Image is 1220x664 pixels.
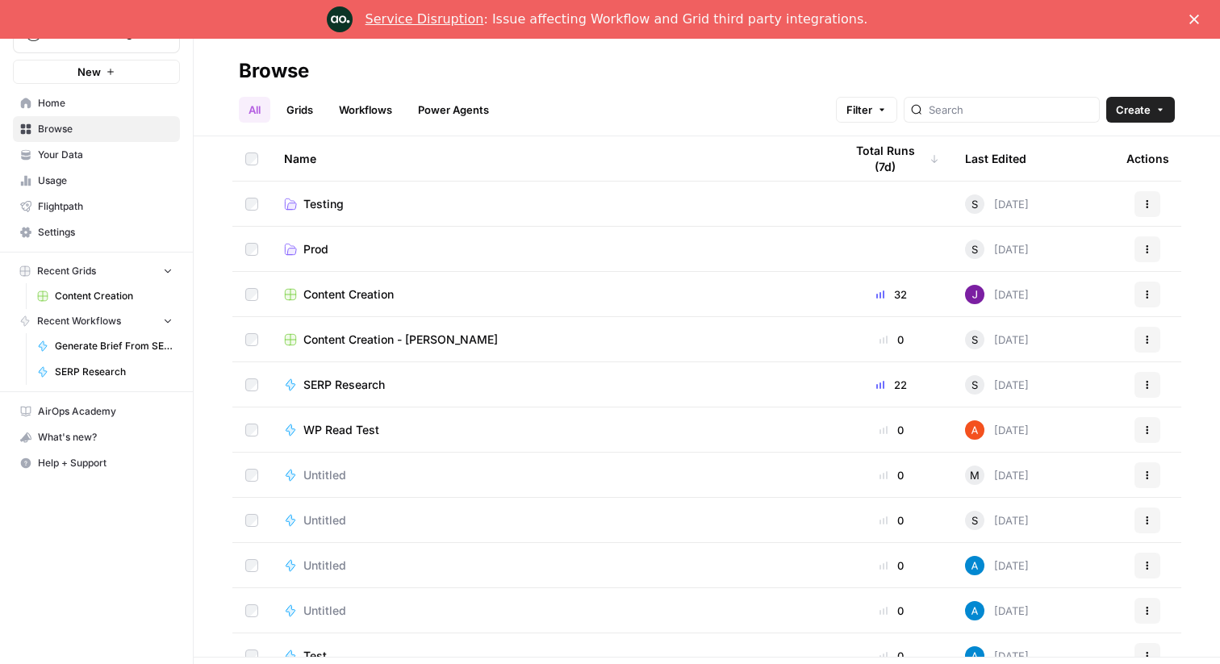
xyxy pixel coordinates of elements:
a: Flightpath [13,194,180,219]
span: M [970,467,980,483]
a: Content Creation - [PERSON_NAME] [284,332,818,348]
button: Help + Support [13,450,180,476]
div: [DATE] [965,556,1029,575]
span: Home [38,96,173,111]
a: Content Creation [284,286,818,303]
span: Prod [303,241,328,257]
a: Settings [13,219,180,245]
div: 0 [844,332,939,348]
div: Name [284,136,818,181]
input: Search [929,102,1093,118]
span: Help + Support [38,456,173,470]
a: Usage [13,168,180,194]
span: Content Creation [55,289,173,303]
a: WP Read Test [284,422,818,438]
div: : Issue affecting Workflow and Grid third party integrations. [366,11,868,27]
span: SERP Research [55,365,173,379]
img: nj1ssy6o3lyd6ijko0eoja4aphzn [965,285,984,304]
div: [DATE] [965,194,1029,214]
span: Untitled [303,467,346,483]
button: Create [1106,97,1175,123]
span: S [971,377,978,393]
span: Recent Workflows [37,314,121,328]
span: New [77,64,101,80]
div: 32 [844,286,939,303]
a: Untitled [284,467,818,483]
img: o3cqybgnmipr355j8nz4zpq1mc6x [965,556,984,575]
button: What's new? [13,424,180,450]
span: Settings [38,225,173,240]
div: [DATE] [965,285,1029,304]
a: Workflows [329,97,402,123]
div: 0 [844,512,939,528]
span: WP Read Test [303,422,379,438]
div: [DATE] [965,240,1029,259]
div: What's new? [14,425,179,449]
span: AirOps Academy [38,404,173,419]
div: Browse [239,58,309,84]
div: [DATE] [965,375,1029,395]
span: S [971,332,978,348]
button: Recent Workflows [13,309,180,333]
span: Usage [38,173,173,188]
button: New [13,60,180,84]
a: Prod [284,241,818,257]
a: AirOps Academy [13,399,180,424]
span: Browse [38,122,173,136]
div: 0 [844,648,939,664]
span: Your Data [38,148,173,162]
a: Untitled [284,603,818,619]
div: [DATE] [965,466,1029,485]
a: All [239,97,270,123]
span: Create [1116,102,1151,118]
div: [DATE] [965,420,1029,440]
a: SERP Research [30,359,180,385]
span: S [971,512,978,528]
div: [DATE] [965,511,1029,530]
a: Untitled [284,512,818,528]
a: Testing [284,196,818,212]
div: 0 [844,467,939,483]
span: Filter [846,102,872,118]
a: Content Creation [30,283,180,309]
a: SERP Research [284,377,818,393]
a: Browse [13,116,180,142]
a: Generate Brief From SERP [30,333,180,359]
a: Home [13,90,180,116]
span: Flightpath [38,199,173,214]
div: Last Edited [965,136,1026,181]
span: Untitled [303,558,346,574]
button: Filter [836,97,897,123]
a: Grids [277,97,323,123]
img: cje7zb9ux0f2nqyv5qqgv3u0jxek [965,420,984,440]
div: Total Runs (7d) [844,136,939,181]
div: 0 [844,603,939,619]
div: 22 [844,377,939,393]
span: S [971,241,978,257]
div: 0 [844,558,939,574]
span: Recent Grids [37,264,96,278]
span: Testing [303,196,344,212]
span: S [971,196,978,212]
span: Untitled [303,512,346,528]
div: Actions [1126,136,1169,181]
div: Close [1189,15,1205,24]
div: 0 [844,422,939,438]
a: Untitled [284,558,818,574]
span: Content Creation [303,286,394,303]
img: o3cqybgnmipr355j8nz4zpq1mc6x [965,601,984,620]
span: Untitled [303,603,346,619]
a: Power Agents [408,97,499,123]
span: Test [303,648,327,664]
div: [DATE] [965,601,1029,620]
a: Service Disruption [366,11,484,27]
span: Generate Brief From SERP [55,339,173,353]
button: Recent Grids [13,259,180,283]
img: Profile image for Engineering [327,6,353,32]
a: Test [284,648,818,664]
span: Content Creation - [PERSON_NAME] [303,332,498,348]
span: SERP Research [303,377,385,393]
a: Your Data [13,142,180,168]
div: [DATE] [965,330,1029,349]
